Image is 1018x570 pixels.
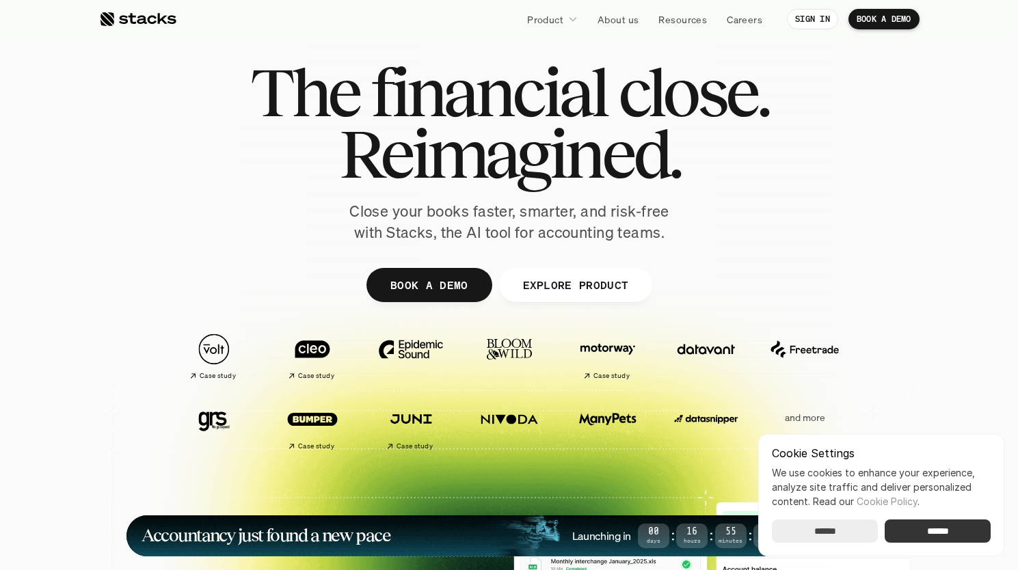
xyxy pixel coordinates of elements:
[638,539,669,543] span: Days
[366,268,492,302] a: BOOK A DEMO
[747,528,753,543] strong: :
[857,496,917,507] a: Cookie Policy
[676,539,708,543] span: Hours
[369,396,453,456] a: Case study
[390,275,468,295] p: BOOK A DEMO
[250,62,359,123] span: The
[638,528,669,536] span: 00
[593,372,630,380] h2: Case study
[762,412,847,424] p: and more
[270,327,355,386] a: Case study
[172,327,256,386] a: Case study
[298,372,334,380] h2: Case study
[708,528,714,543] strong: :
[397,442,433,450] h2: Case study
[813,496,920,507] span: Read our .
[772,448,991,459] p: Cookie Settings
[498,268,652,302] a: EXPLORE PRODUCT
[338,123,680,185] span: Reimagined.
[371,62,606,123] span: financial
[658,12,707,27] p: Resources
[598,12,639,27] p: About us
[676,528,708,536] span: 16
[589,7,647,31] a: About us
[787,9,838,29] a: SIGN IN
[772,465,991,508] p: We use cookies to enhance your experience, analyze site traffic and deliver personalized content.
[338,201,680,243] p: Close your books faster, smarter, and risk-free with Stacks, the AI tool for accounting teams.
[715,528,747,536] span: 55
[522,275,628,295] p: EXPLORE PRODUCT
[753,528,785,536] span: 29
[669,528,676,543] strong: :
[142,528,391,543] h1: Accountancy just found a new pace
[527,12,563,27] p: Product
[848,9,920,29] a: BOOK A DEMO
[572,528,631,543] h4: Launching in
[618,62,768,123] span: close.
[857,14,911,24] p: BOOK A DEMO
[650,7,715,31] a: Resources
[126,515,892,556] a: Accountancy just found a new paceLaunching in00Days:16Hours:55Minutes:29SecondsLEARN MORE
[200,372,236,380] h2: Case study
[795,14,830,24] p: SIGN IN
[270,396,355,456] a: Case study
[719,7,771,31] a: Careers
[753,539,785,543] span: Seconds
[298,442,334,450] h2: Case study
[727,12,762,27] p: Careers
[565,327,650,386] a: Case study
[715,539,747,543] span: Minutes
